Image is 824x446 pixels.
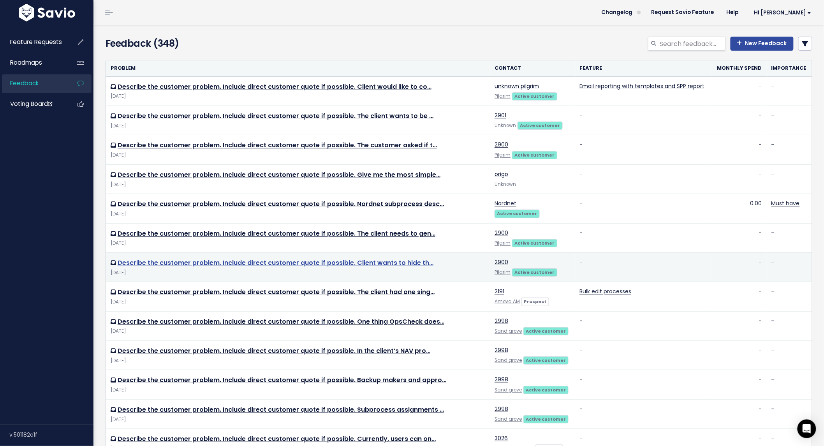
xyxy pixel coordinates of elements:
[495,317,508,325] a: 2998
[579,82,704,90] a: Email reporting with templates and SPP report
[767,311,812,340] td: -
[495,298,520,305] a: Amova AM
[10,38,62,46] span: Feature Requests
[106,60,490,76] th: Problem
[495,152,511,158] a: Pilgrim
[495,111,506,119] a: 2901
[711,76,766,106] td: -
[111,357,485,365] div: [DATE]
[118,346,430,355] a: Describe the customer problem. Include direct customer quote if possible. In the client’s NAV pro…
[767,164,812,194] td: -
[495,346,508,354] a: 2998
[526,416,566,422] strong: Active customer
[495,269,511,275] a: Pilgrim
[118,111,433,120] a: Describe the customer problem. Include direct customer quote if possible. The client wants to be …
[118,170,440,179] a: Describe the customer problem. Include direct customer quote if possible. Give me the most simple…
[523,356,569,364] a: Active customer
[767,399,812,428] td: -
[745,7,818,19] a: Hi [PERSON_NAME]
[767,341,812,370] td: -
[515,240,555,246] strong: Active customer
[495,122,516,129] span: Unknown
[575,252,711,282] td: -
[495,387,522,393] a: Sand grove
[106,37,333,51] h4: Feedback (348)
[118,199,444,208] a: Describe the customer problem. Include direct customer quote if possible. Nordnet subprocess desc…
[523,415,569,423] a: Active customer
[495,170,508,178] a: origo
[767,282,812,311] td: -
[2,33,65,51] a: Feature Requests
[512,92,557,100] a: Active customer
[711,399,766,428] td: -
[575,370,711,399] td: -
[118,405,444,414] a: Describe the customer problem. Include direct customer quote if possible. Subprocess assignments …
[711,282,766,311] td: -
[512,151,557,159] a: Active customer
[495,405,508,413] a: 2998
[512,239,557,247] a: Active customer
[512,268,557,276] a: Active customer
[495,82,539,90] a: unknown pilgrim
[9,425,93,445] div: v.501182c1f
[575,135,711,164] td: -
[111,92,485,100] div: [DATE]
[118,434,436,443] a: Describe the customer problem. Include direct customer quote if possible. Currently, users can on…
[767,60,812,76] th: Importance
[497,210,537,217] strong: Active customer
[720,7,745,18] a: Help
[575,341,711,370] td: -
[495,328,522,334] a: Sand grove
[711,106,766,135] td: -
[111,269,485,277] div: [DATE]
[118,287,435,296] a: Describe the customer problem. Include direct customer quote if possible. The client had one sing…
[495,199,516,207] a: Nordnet
[118,229,435,238] a: Describe the customer problem. Include direct customer quote if possible. The client needs to gen…
[2,95,65,113] a: Voting Board
[111,386,485,394] div: [DATE]
[111,298,485,306] div: [DATE]
[521,297,549,305] a: Prospect
[515,93,555,99] strong: Active customer
[118,375,446,384] a: Describe the customer problem. Include direct customer quote if possible. Backup makers and appro…
[495,357,522,363] a: Sand grove
[526,357,566,363] strong: Active customer
[711,194,766,223] td: 0.00
[711,311,766,340] td: -
[2,54,65,72] a: Roadmaps
[495,181,516,187] span: Unknown
[575,223,711,252] td: -
[579,287,631,295] a: Bulk edit processes
[575,194,711,223] td: -
[111,327,485,335] div: [DATE]
[754,10,812,16] span: Hi [PERSON_NAME]
[711,223,766,252] td: -
[495,416,522,422] a: Sand grove
[798,420,816,438] div: Open Intercom Messenger
[602,10,633,15] span: Changelog
[111,181,485,189] div: [DATE]
[767,76,812,106] td: -
[495,434,508,442] a: 3026
[118,82,431,91] a: Describe the customer problem. Include direct customer quote if possible. Client would like to co…
[767,370,812,399] td: -
[2,74,65,92] a: Feedback
[575,311,711,340] td: -
[495,240,511,246] a: Pilgrim
[771,199,800,207] a: Must have
[645,7,720,18] a: Request Savio Feature
[520,122,560,129] strong: Active customer
[711,135,766,164] td: -
[495,93,511,99] a: Pilgrim
[111,151,485,159] div: [DATE]
[495,287,504,295] a: 2191
[495,375,508,383] a: 2998
[111,416,485,424] div: [DATE]
[118,141,437,150] a: Describe the customer problem. Include direct customer quote if possible. The customer asked if t…
[495,209,540,217] a: Active customer
[524,298,547,305] strong: Prospect
[711,252,766,282] td: -
[495,229,508,237] a: 2900
[575,164,711,194] td: -
[711,341,766,370] td: -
